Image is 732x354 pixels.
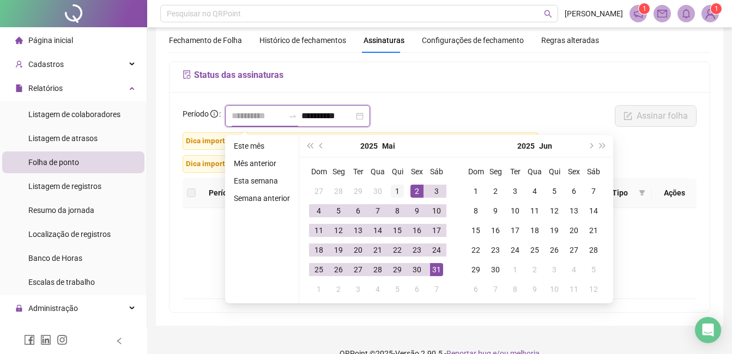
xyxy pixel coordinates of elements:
td: 2025-07-01 [505,260,525,279]
div: 21 [371,243,384,257]
td: 2025-05-22 [388,240,407,260]
td: 2025-05-21 [368,240,388,260]
td: 2025-05-31 [427,260,446,279]
td: 2025-06-15 [466,221,486,240]
span: Tipo [612,187,634,199]
span: filter [637,185,648,201]
td: 2025-06-04 [525,181,545,201]
div: 29 [469,263,482,276]
div: 7 [371,204,384,217]
span: Filtrar por "ASSINADO" te permite baixar várias folhas de ponto de uma só vez! [183,155,504,173]
div: 1 [312,283,325,296]
div: 23 [410,243,424,257]
div: 28 [371,263,384,276]
span: Listagem de colaboradores [28,110,120,119]
td: 2025-06-25 [525,240,545,260]
div: 27 [567,243,580,257]
div: 15 [469,224,482,237]
div: 5 [548,185,561,198]
div: 31 [430,263,443,276]
td: 2025-06-29 [466,260,486,279]
td: 2025-05-01 [388,181,407,201]
td: 2025-05-19 [329,240,348,260]
td: 2025-06-21 [584,221,603,240]
div: 13 [567,204,580,217]
div: 12 [332,224,345,237]
div: 16 [410,224,424,237]
div: 5 [391,283,404,296]
span: user-add [15,60,23,68]
button: month panel [382,135,395,157]
div: 2 [528,263,541,276]
button: month panel [539,135,552,157]
div: 3 [352,283,365,296]
div: 11 [567,283,580,296]
td: 2025-05-26 [329,260,348,279]
td: 2025-07-11 [564,279,584,299]
td: 2025-06-20 [564,221,584,240]
span: to [288,112,297,120]
span: Filtrar por "PENDENTE GESTOR" te permite assinar várias folhas de ponto de uma só vez! [183,132,539,150]
span: facebook [24,334,35,345]
span: Folha de ponto [28,158,79,167]
span: Configurações de fechamento [422,36,524,44]
button: prev-year [316,135,328,157]
span: Fechamento de Folha [169,36,242,45]
td: 2025-05-23 [407,240,427,260]
span: Assinaturas [364,36,404,44]
td: 2025-06-01 [309,279,329,299]
div: 30 [410,263,424,276]
td: 2025-05-17 [427,221,446,240]
td: 2025-05-28 [368,260,388,279]
span: file [15,84,23,92]
th: Seg [329,162,348,181]
div: 4 [567,263,580,276]
div: 1 [469,185,482,198]
div: 10 [509,204,522,217]
button: super-prev-year [304,135,316,157]
div: 7 [587,185,600,198]
td: 2025-07-04 [564,260,584,279]
div: 4 [371,283,384,296]
th: Qua [368,162,388,181]
div: 9 [528,283,541,296]
div: 2 [410,185,424,198]
th: Qui [545,162,564,181]
th: Seg [486,162,505,181]
td: 2025-05-15 [388,221,407,240]
td: 2025-06-07 [427,279,446,299]
button: next-year [584,135,596,157]
th: Ter [348,162,368,181]
div: 6 [352,204,365,217]
div: 30 [371,185,384,198]
th: Ações [652,178,697,208]
td: 2025-05-05 [329,201,348,221]
td: 2025-04-29 [348,181,368,201]
button: Assinar folha [615,105,697,127]
div: 29 [391,263,404,276]
sup: Atualize o seu contato no menu Meus Dados [711,3,722,14]
th: Sex [564,162,584,181]
td: 2025-06-01 [466,181,486,201]
td: 2025-06-02 [486,181,505,201]
div: 22 [391,243,404,257]
div: 20 [567,224,580,237]
div: 7 [430,283,443,296]
div: 28 [332,185,345,198]
td: 2025-06-09 [486,201,505,221]
td: 2025-06-05 [545,181,564,201]
div: 18 [312,243,325,257]
td: 2025-06-08 [466,201,486,221]
span: Dica importante: [186,137,241,145]
div: 17 [509,224,522,237]
div: 10 [430,204,443,217]
div: 16 [489,224,502,237]
td: 2025-06-30 [486,260,505,279]
li: Este mês [229,139,294,152]
span: bell [681,9,691,19]
td: 2025-06-12 [545,201,564,221]
div: 5 [587,263,600,276]
td: 2025-06-04 [368,279,388,299]
div: 26 [332,263,345,276]
td: 2025-06-06 [564,181,584,201]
